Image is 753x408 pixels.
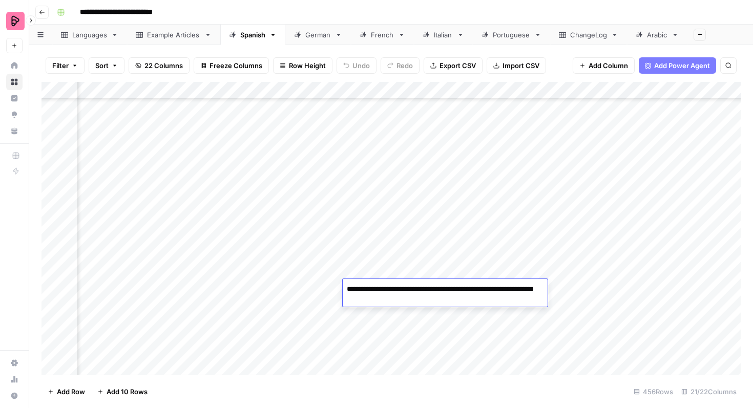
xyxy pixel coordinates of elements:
span: Sort [95,60,109,71]
button: Add Power Agent [639,57,716,74]
div: Arabic [647,30,667,40]
button: 22 Columns [129,57,190,74]
a: Example Articles [127,25,220,45]
a: Arabic [627,25,687,45]
div: ChangeLog [570,30,607,40]
div: French [371,30,394,40]
button: Filter [46,57,85,74]
a: Your Data [6,123,23,139]
button: Help + Support [6,388,23,404]
div: Italian [434,30,453,40]
a: Opportunities [6,106,23,123]
span: Add Column [589,60,628,71]
a: Portuguese [473,25,550,45]
a: French [351,25,414,45]
a: Usage [6,371,23,388]
a: Languages [52,25,127,45]
a: Italian [414,25,473,45]
div: German [305,30,331,40]
a: Settings [6,355,23,371]
a: Insights [6,90,23,106]
a: German [285,25,351,45]
span: Row Height [289,60,326,71]
div: Languages [72,30,107,40]
span: Add 10 Rows [107,386,148,397]
span: Freeze Columns [210,60,262,71]
button: Add Row [41,383,91,400]
button: Freeze Columns [194,57,269,74]
div: 456 Rows [630,383,677,400]
button: Sort [89,57,124,74]
span: Add Row [57,386,85,397]
div: 21/22 Columns [677,383,741,400]
button: Import CSV [487,57,546,74]
button: Redo [381,57,420,74]
span: Export CSV [440,60,476,71]
span: 22 Columns [144,60,183,71]
button: Workspace: Preply [6,8,23,34]
div: Example Articles [147,30,200,40]
button: Add Column [573,57,635,74]
a: Spanish [220,25,285,45]
div: Portuguese [493,30,530,40]
span: Import CSV [503,60,539,71]
button: Row Height [273,57,332,74]
a: ChangeLog [550,25,627,45]
button: Undo [337,57,376,74]
span: Filter [52,60,69,71]
span: Redo [396,60,413,71]
button: Export CSV [424,57,483,74]
a: Browse [6,74,23,90]
button: Add 10 Rows [91,383,154,400]
div: Spanish [240,30,265,40]
span: Add Power Agent [654,60,710,71]
img: Preply Logo [6,12,25,30]
a: Home [6,57,23,74]
span: Undo [352,60,370,71]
